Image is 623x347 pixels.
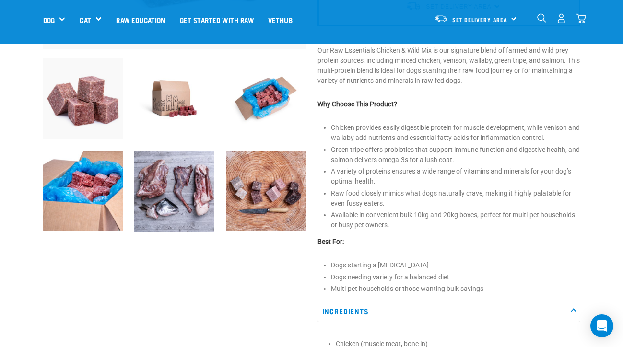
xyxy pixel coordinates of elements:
[317,100,397,108] strong: Why Choose This Product?
[331,272,580,282] li: Dogs needing variety for a balanced diet
[331,210,580,230] li: Available in convenient bulk 10kg and 20kg boxes, perfect for multi-pet households or busy pet ow...
[590,314,613,337] div: Open Intercom Messenger
[226,58,306,139] img: Raw Essentials Bulk 10kg Raw Dog Food Box
[556,13,566,23] img: user.png
[435,14,447,23] img: van-moving.png
[331,123,580,143] li: Chicken provides easily digestible protein for muscle development, while venison and wallaby add ...
[173,0,261,39] a: Get started with Raw
[261,0,300,39] a: Vethub
[331,284,580,294] li: Multi-pet households or those wanting bulk savings
[576,13,586,23] img: home-icon@2x.png
[331,166,580,186] li: A variety of proteins ensures a wide range of vitamins and minerals for your dog’s optimal health.
[43,151,123,231] img: Raw Essentials 2024 July2597
[43,58,123,139] img: Pile Of Cubed Chicken Wild Meat Mix
[331,145,580,165] li: Green tripe offers probiotics that support immune function and digestive health, and salmon deliv...
[43,14,55,25] a: Dog
[452,18,508,21] span: Set Delivery Area
[80,14,91,25] a: Cat
[537,13,546,23] img: home-icon-1@2x.png
[226,151,306,231] img: ?SM Possum HT LS DH Knife
[317,46,580,86] p: Our Raw Essentials Chicken & Wild Mix is our signature blend of farmed and wild prey protein sour...
[109,0,172,39] a: Raw Education
[317,238,344,245] strong: Best For:
[331,188,580,208] li: Raw food closely mimics what dogs naturally crave, making it highly palatable for even fussy eaters.
[317,301,580,322] p: Ingredients
[331,260,580,270] li: Dogs starting a [MEDICAL_DATA]
[134,58,214,139] img: Raw Essentials Bulk 10kg Raw Dog Food Box Exterior Design
[134,151,214,232] img: Assortment of cuts of meat on a slate board including chicken frame, duck frame, wallaby shoulder...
